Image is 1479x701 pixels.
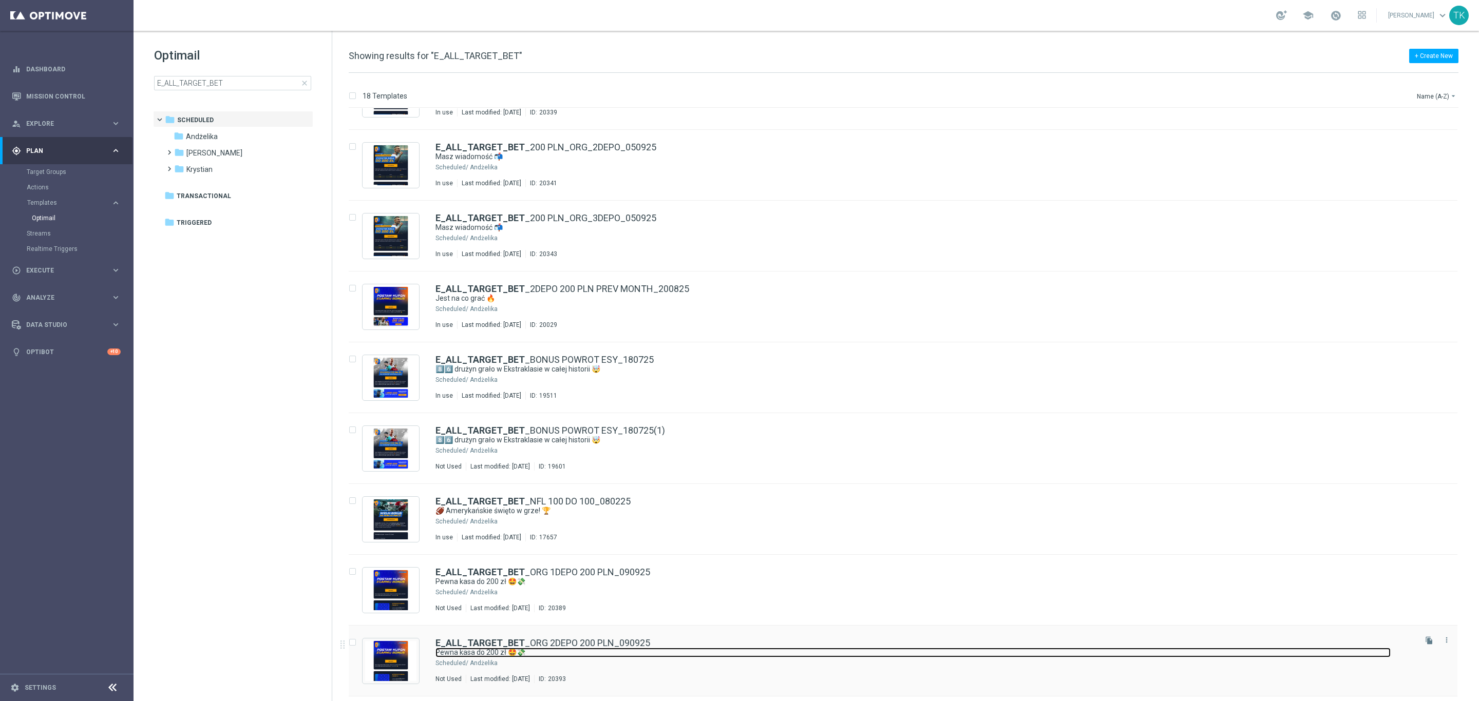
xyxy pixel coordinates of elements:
[365,216,416,256] img: 20343.jpeg
[12,338,121,365] div: Optibot
[435,648,1391,657] a: Pewna kasa do 200 zł 🤩💸
[27,200,111,206] div: Templates
[164,217,175,227] i: folder
[435,234,468,242] div: Scheduled/
[1423,634,1436,647] button: file_copy
[300,79,309,87] span: close
[539,392,557,400] div: 19511
[525,321,557,329] div: ID:
[26,295,111,301] span: Analyze
[11,92,121,101] button: Mission Control
[539,179,557,187] div: 20341
[12,146,21,155] i: gps_fixed
[435,435,1391,445] a: 8️⃣6️⃣ drużyn grało w Ekstraklasie w całej historii 🤯
[349,50,522,61] span: Showing results for "E_ALL_TARGET_BET"
[435,152,1391,162] a: Masz wiadomość 📬
[1449,92,1457,100] i: arrow_drop_down
[470,517,1414,525] div: Scheduled/Andżelika
[11,147,121,155] button: gps_fixed Plan keyboard_arrow_right
[12,119,21,128] i: person_search
[174,164,184,174] i: folder
[11,294,121,302] button: track_changes Analyze keyboard_arrow_right
[435,364,1414,374] div: 8️⃣6️⃣ drużyn grało w Ekstraklasie w całej historii 🤯
[174,131,184,141] i: folder
[12,266,111,275] div: Execute
[435,163,468,171] div: Scheduled/
[365,429,416,469] img: 19601.jpeg
[435,567,525,577] b: E_ALL_TARGET_BET
[26,83,121,110] a: Mission Control
[539,533,557,541] div: 17657
[435,213,656,223] a: E_ALL_TARGET_BET_200 PLN_ORG_3DEPO_050925
[435,568,650,577] a: E_ALL_TARGET_BET_ORG 1DEPO 200 PLN_090925
[12,266,21,275] i: play_circle_outline
[435,533,453,541] div: In use
[435,283,525,294] b: E_ALL_TARGET_BET
[12,83,121,110] div: Mission Control
[435,364,1391,374] a: 8️⃣6️⃣ drużyn grało w Ekstraklasie w całej historii 🤯
[11,348,121,356] button: lightbulb Optibot +10
[174,147,184,158] i: folder
[27,229,107,238] a: Streams
[111,198,121,208] i: keyboard_arrow_right
[12,55,121,83] div: Dashboard
[338,484,1477,555] div: Press SPACE to select this row.
[435,392,453,400] div: In use
[435,425,525,436] b: E_ALL_TARGET_BET
[27,164,132,180] div: Target Groups
[435,152,1414,162] div: Masz wiadomość 📬
[470,234,1414,242] div: Scheduled/Andżelika
[27,245,107,253] a: Realtime Triggers
[11,65,121,73] div: equalizer Dashboard
[435,294,1414,303] div: Jest na co grać 🔥
[1442,634,1452,646] button: more_vert
[466,462,534,471] div: Last modified: [DATE]
[435,108,453,116] div: In use
[365,287,416,327] img: 20029.jpeg
[470,305,1414,313] div: Scheduled/Andżelika
[177,191,231,201] span: Transactional
[466,675,534,683] div: Last modified: [DATE]
[435,637,525,648] b: E_ALL_TARGET_BET
[435,675,462,683] div: Not Used
[435,659,468,667] div: Scheduled/
[32,210,132,226] div: Optimail
[26,121,111,127] span: Explore
[1443,636,1451,644] i: more_vert
[26,55,121,83] a: Dashboard
[525,179,557,187] div: ID:
[435,355,654,364] a: E_ALL_TARGET_BET_BONUS POWROT ESY_180725
[1449,6,1469,25] div: TK
[11,321,121,329] button: Data Studio keyboard_arrow_right
[338,555,1477,626] div: Press SPACE to select this row.
[1409,49,1458,63] button: + Create New
[466,604,534,612] div: Last modified: [DATE]
[435,376,468,384] div: Scheduled/
[458,321,525,329] div: Last modified: [DATE]
[111,293,121,302] i: keyboard_arrow_right
[470,446,1414,455] div: Scheduled/Andżelika
[435,577,1391,587] a: Pewna kasa do 200 zł 🤩💸
[27,199,121,207] button: Templates keyboard_arrow_right
[525,108,557,116] div: ID:
[470,659,1414,667] div: Scheduled/Andżelika
[12,65,21,74] i: equalizer
[435,223,1414,232] div: Masz wiadomość 📬
[525,392,557,400] div: ID:
[539,108,557,116] div: 20339
[1416,90,1458,102] button: Name (A-Z)arrow_drop_down
[435,284,689,294] a: E_ALL_TARGET_BET_2DEPO 200 PLN PREV MONTH_200825
[470,588,1414,596] div: Scheduled/Andżelika
[435,321,453,329] div: In use
[470,376,1414,384] div: Scheduled/Andżelika
[458,179,525,187] div: Last modified: [DATE]
[154,47,311,64] h1: Optimail
[458,533,525,541] div: Last modified: [DATE]
[548,675,566,683] div: 20393
[525,533,557,541] div: ID:
[186,132,218,141] span: Andżelika
[365,499,416,539] img: 17657.jpeg
[435,446,468,455] div: Scheduled/
[338,130,1477,201] div: Press SPACE to select this row.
